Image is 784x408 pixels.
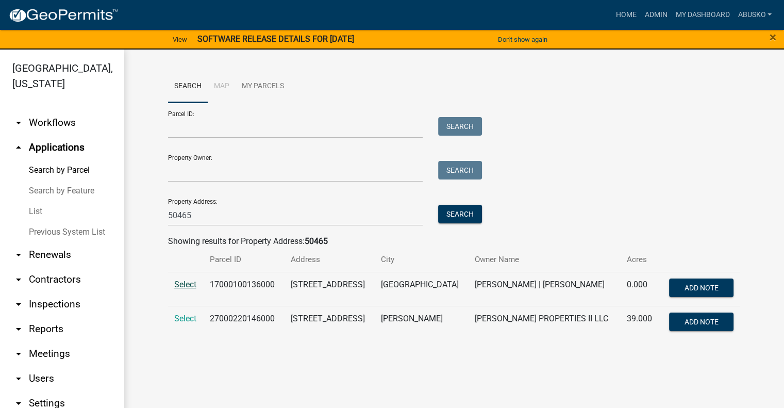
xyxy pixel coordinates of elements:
a: Home [611,5,640,25]
button: Search [438,205,482,223]
a: Admin [640,5,671,25]
i: arrow_drop_down [12,249,25,261]
i: arrow_drop_down [12,372,25,385]
td: [PERSON_NAME] PROPERTIES II LLC [469,306,621,340]
i: arrow_drop_down [12,117,25,129]
strong: SOFTWARE RELEASE DETAILS FOR [DATE] [197,34,354,44]
td: [STREET_ADDRESS] [285,306,375,340]
th: City [375,248,469,272]
th: Acres [621,248,660,272]
td: [PERSON_NAME] [375,306,469,340]
a: Select [174,280,196,289]
div: Showing results for Property Address: [168,235,740,248]
td: 39.000 [621,306,660,340]
button: Search [438,117,482,136]
button: Add Note [669,313,733,331]
td: 17000100136000 [204,272,284,306]
td: 0.000 [621,272,660,306]
td: 27000220146000 [204,306,284,340]
button: Don't show again [494,31,552,48]
a: View [169,31,191,48]
a: My Parcels [236,70,290,103]
td: [GEOGRAPHIC_DATA] [375,272,469,306]
button: Close [770,31,776,43]
i: arrow_drop_down [12,348,25,360]
i: arrow_drop_down [12,273,25,286]
button: Search [438,161,482,179]
td: [STREET_ADDRESS] [285,272,375,306]
span: Add Note [685,317,719,325]
th: Address [285,248,375,272]
th: Owner Name [469,248,621,272]
a: Search [168,70,208,103]
a: My Dashboard [671,5,733,25]
a: abusko [733,5,776,25]
i: arrow_drop_up [12,141,25,154]
button: Add Note [669,279,733,297]
td: [PERSON_NAME] | [PERSON_NAME] [469,272,621,306]
i: arrow_drop_down [12,298,25,311]
span: Add Note [685,283,719,291]
th: Parcel ID [204,248,284,272]
i: arrow_drop_down [12,323,25,335]
strong: 50465 [305,236,328,246]
a: Select [174,314,196,323]
span: × [770,30,776,44]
